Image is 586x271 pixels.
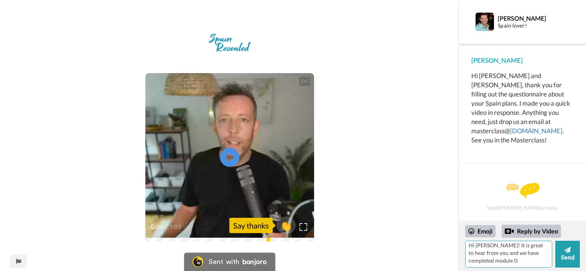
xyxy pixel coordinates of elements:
div: bonjoro [242,258,267,265]
span: / [166,222,168,232]
img: Bonjoro Logo [193,256,203,267]
div: Say thanks [229,218,273,233]
button: Send [555,241,580,268]
div: Spain lover! [498,23,565,29]
div: Reply by Video [502,225,561,238]
div: Emoji [465,225,495,237]
textarea: Hi [PERSON_NAME]! It is great to hear from you and we have completed module 0. [465,241,552,268]
img: message.svg [506,183,540,198]
img: Full screen [300,223,307,231]
div: [PERSON_NAME] [471,56,574,65]
span: 0:00 [151,222,164,232]
div: Send [PERSON_NAME] a reply. [469,177,576,217]
div: CC [300,78,309,85]
img: Profile Image [476,13,494,31]
button: 👏 [277,217,296,234]
div: [PERSON_NAME] [498,15,565,22]
img: 06906c8b-eeae-4fc1-9b3e-93850d61b61a [202,28,257,58]
div: Reply by Video [505,227,514,236]
a: Bonjoro LogoSent withbonjoro [184,253,275,271]
div: Hi [PERSON_NAME] and [PERSON_NAME], thank you for filling out the questionnaire about your Spain ... [471,71,574,145]
a: [DOMAIN_NAME] [510,127,562,135]
div: Sent with [209,258,239,265]
span: 👏 [277,219,296,232]
span: 1:07 [170,222,183,232]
